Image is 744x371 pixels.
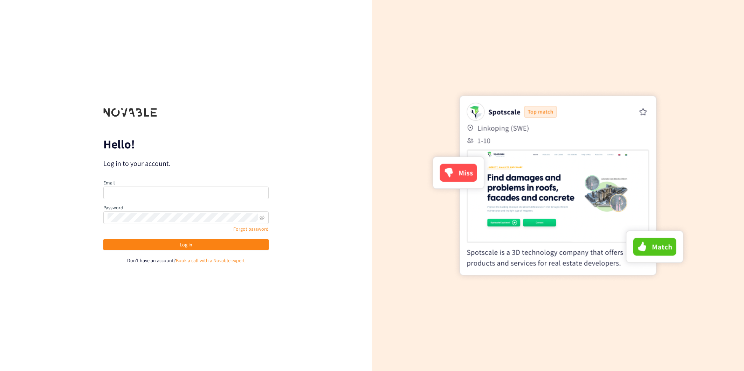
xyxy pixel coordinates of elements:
label: Password [103,204,123,211]
p: Log in to your account. [103,159,269,168]
a: Forgot password [233,226,269,232]
label: Email [103,180,115,186]
span: eye-invisible [260,215,264,220]
a: Book a call with a Novable expert [176,257,245,264]
button: Log in [103,239,269,250]
span: Don't have an account? [127,257,176,264]
p: Hello! [103,139,269,150]
span: Log in [180,241,192,248]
